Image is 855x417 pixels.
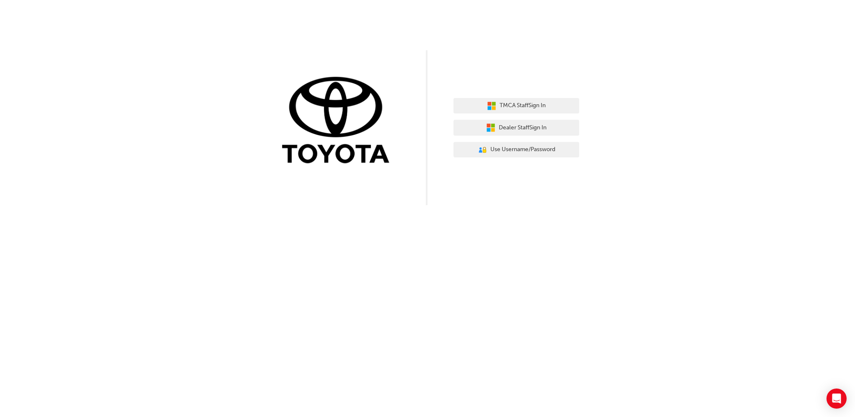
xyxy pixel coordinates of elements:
span: TMCA Staff Sign In [500,101,546,111]
img: Trak [276,75,402,167]
button: Dealer StaffSign In [453,120,579,136]
span: Use Username/Password [490,145,555,154]
span: Dealer Staff Sign In [499,123,547,133]
div: Open Intercom Messenger [826,389,847,409]
button: TMCA StaffSign In [453,98,579,114]
button: Use Username/Password [453,142,579,158]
